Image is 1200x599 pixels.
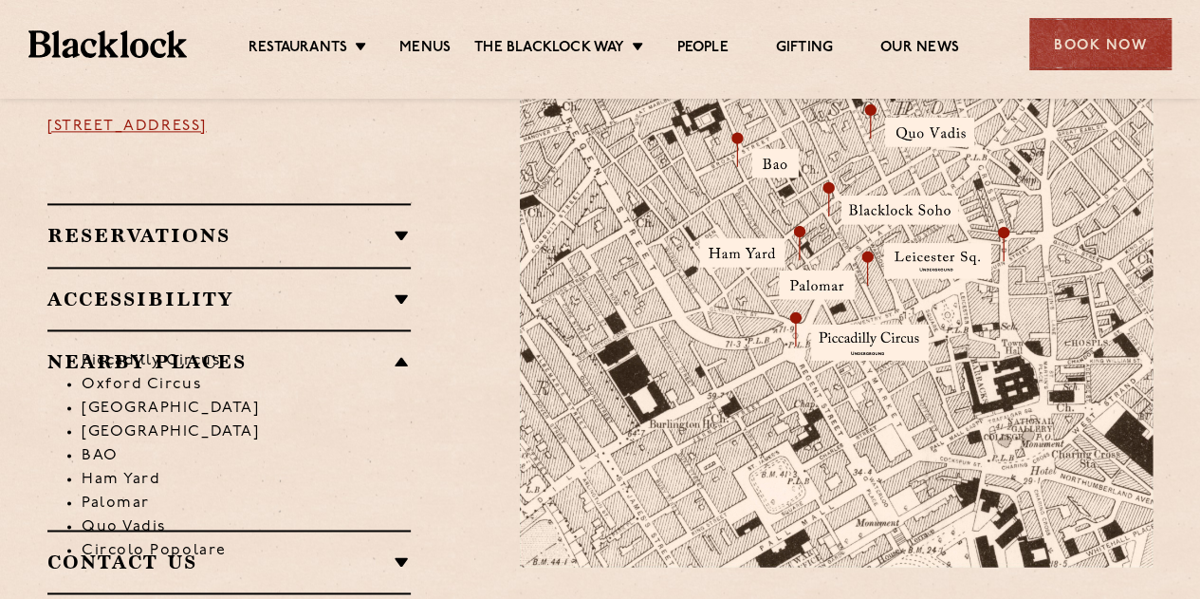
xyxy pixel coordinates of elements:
li: Ham Yard [82,468,411,492]
a: Our News [880,39,959,60]
li: Quo Vadis [82,515,411,539]
h2: Reservations [47,224,411,247]
div: Book Now [1029,18,1172,70]
a: People [676,39,728,60]
h2: Nearby Places [47,350,411,373]
a: [STREET_ADDRESS] [47,119,207,134]
a: The Blacklock Way [474,39,624,60]
h2: Accessibility [47,288,411,310]
li: [GEOGRAPHIC_DATA] [82,421,411,444]
li: Palomar [82,492,411,515]
li: BAO [82,444,411,468]
a: Menus [399,39,451,60]
img: svg%3E [911,418,1176,595]
img: BL_Textured_Logo-footer-cropped.svg [28,30,187,57]
li: Piccadilly Circus [82,349,411,373]
li: [GEOGRAPHIC_DATA] [82,397,411,421]
li: Oxford Circus [82,373,411,397]
h2: Contact Us [47,551,411,573]
a: Gifting [776,39,833,60]
a: Restaurants [249,39,347,60]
